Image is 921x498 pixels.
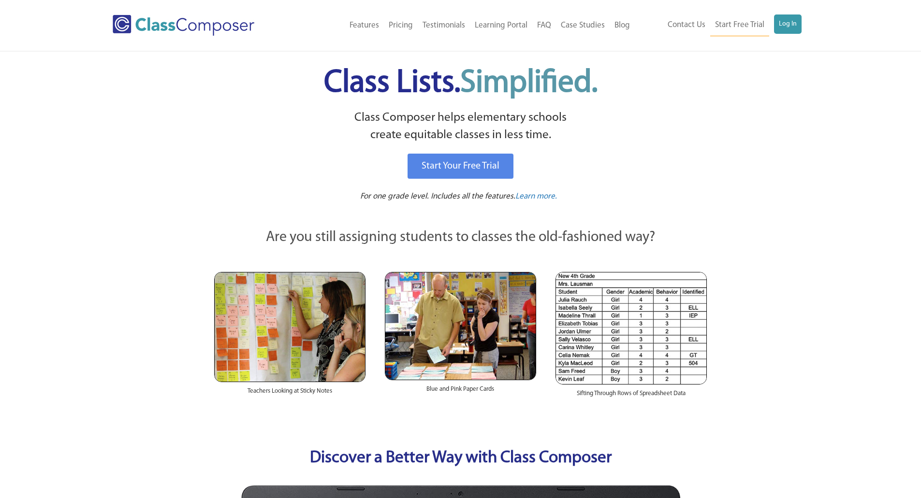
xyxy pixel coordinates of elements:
a: Log In [774,14,802,34]
img: Blue and Pink Paper Cards [385,272,536,380]
a: Contact Us [663,14,710,36]
div: Sifting Through Rows of Spreadsheet Data [556,384,707,408]
span: Learn more. [515,192,557,200]
span: Class Lists. [324,68,598,99]
a: Start Your Free Trial [408,154,513,179]
a: Learning Portal [470,15,532,36]
img: Teachers Looking at Sticky Notes [214,272,365,382]
span: Start Your Free Trial [422,161,499,171]
p: Discover a Better Way with Class Composer [205,446,717,471]
div: Blue and Pink Paper Cards [385,380,536,403]
span: Simplified. [460,68,598,99]
nav: Header Menu [635,14,802,36]
a: Pricing [384,15,418,36]
a: Features [345,15,384,36]
a: Start Free Trial [710,14,769,36]
nav: Header Menu [294,15,635,36]
img: Spreadsheets [556,272,707,384]
p: Class Composer helps elementary schools create equitable classes in less time. [213,109,709,144]
img: Class Composer [113,15,254,36]
p: Are you still assigning students to classes the old-fashioned way? [214,227,707,248]
a: Testimonials [418,15,470,36]
a: Blog [610,15,635,36]
span: For one grade level. Includes all the features. [360,192,515,200]
a: Learn more. [515,191,557,203]
a: Case Studies [556,15,610,36]
div: Teachers Looking at Sticky Notes [214,382,365,405]
a: FAQ [532,15,556,36]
